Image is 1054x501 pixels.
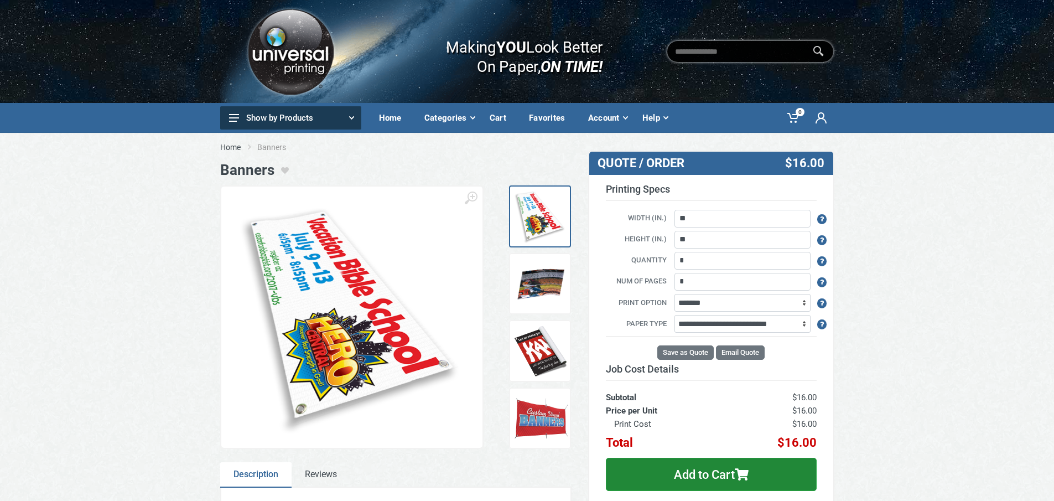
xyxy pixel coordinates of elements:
button: Add to Cart [606,458,817,491]
div: Home [371,106,417,130]
div: Help [635,106,675,130]
h3: Printing Specs [606,183,817,201]
i: ON TIME! [541,57,603,76]
a: Home [371,103,417,133]
div: Making Look Better On Paper, [424,27,603,76]
div: Account [580,106,635,130]
label: Paper Type [598,318,673,330]
label: Width (in.) [598,213,673,225]
th: Print Cost [606,417,725,431]
th: Total [606,431,725,450]
img: Logo.png [244,5,337,99]
a: Home [220,142,241,153]
button: Show by Products [220,106,361,130]
label: Quantity [598,255,673,267]
button: Email Quote [716,345,765,360]
a: Church Banner [509,185,571,247]
a: Kankhi [509,320,571,382]
h1: Banners [220,162,274,179]
a: 0 [780,103,808,133]
a: Description [220,462,292,488]
img: Church Banner [232,198,471,437]
a: Cart [482,103,521,133]
div: Cart [482,106,521,130]
label: Print Option [598,297,673,309]
button: Save as Quote [657,345,714,360]
img: Church Banner [512,189,568,244]
h3: Job Cost Details [606,363,817,375]
a: Reviews [292,462,350,488]
a: Stihl [509,253,571,315]
nav: breadcrumb [220,142,834,153]
div: Categories [417,106,482,130]
label: Height (in.) [598,234,673,246]
span: $16.00 [792,419,817,429]
a: Favorites [521,103,580,133]
span: $16.00 [792,392,817,402]
img: Stihl [512,256,568,312]
th: Price per Unit [606,404,725,417]
li: Banners [257,142,303,153]
b: YOU [496,38,526,56]
a: Banners [509,388,571,450]
img: Banners [512,391,568,446]
span: 0 [796,108,804,116]
span: $16.00 [777,436,817,450]
img: Kankhi [512,323,568,379]
th: Subtotal [606,380,725,404]
span: $16.00 [792,406,817,416]
div: Favorites [521,106,580,130]
span: $16.00 [785,156,824,171]
h3: QUOTE / ORDER [598,156,744,171]
label: Num of Pages [598,276,673,288]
